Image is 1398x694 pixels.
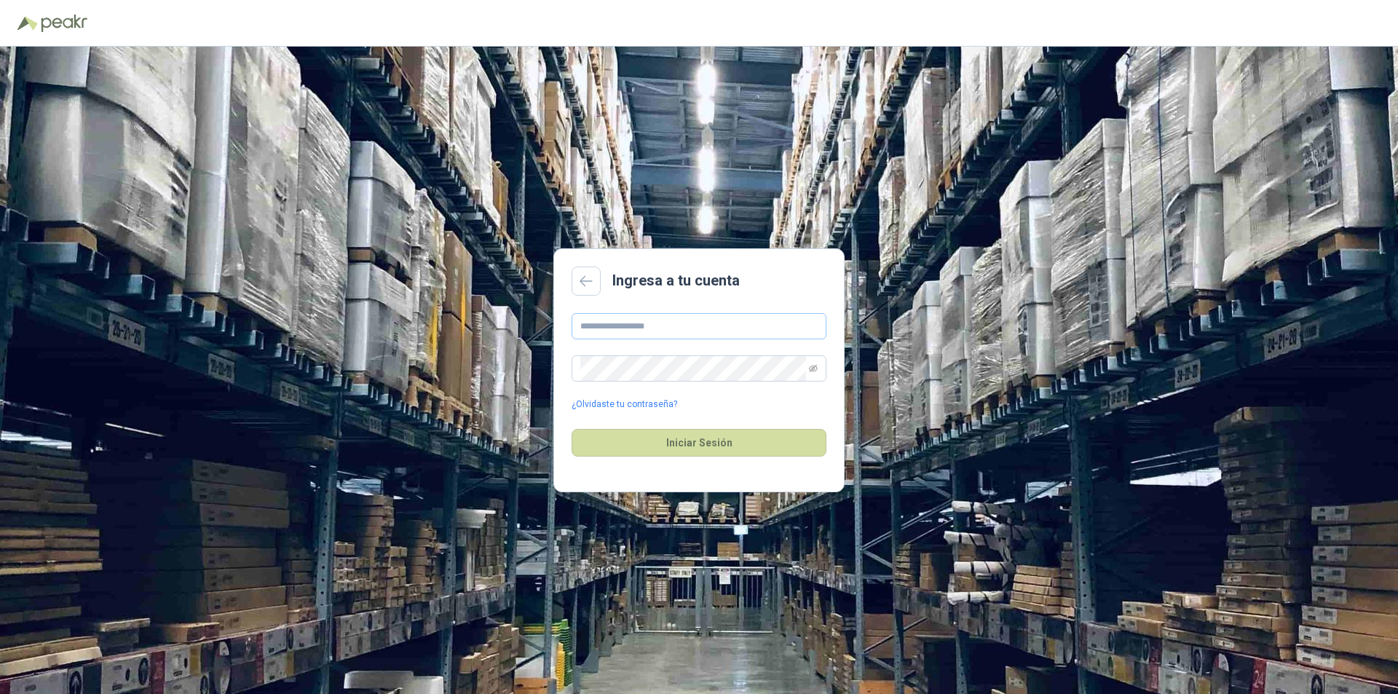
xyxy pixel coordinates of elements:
img: Peakr [41,15,87,32]
h2: Ingresa a tu cuenta [612,269,740,292]
img: Logo [17,16,38,31]
a: ¿Olvidaste tu contraseña? [572,398,677,411]
span: eye-invisible [809,364,818,373]
button: Iniciar Sesión [572,429,826,457]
